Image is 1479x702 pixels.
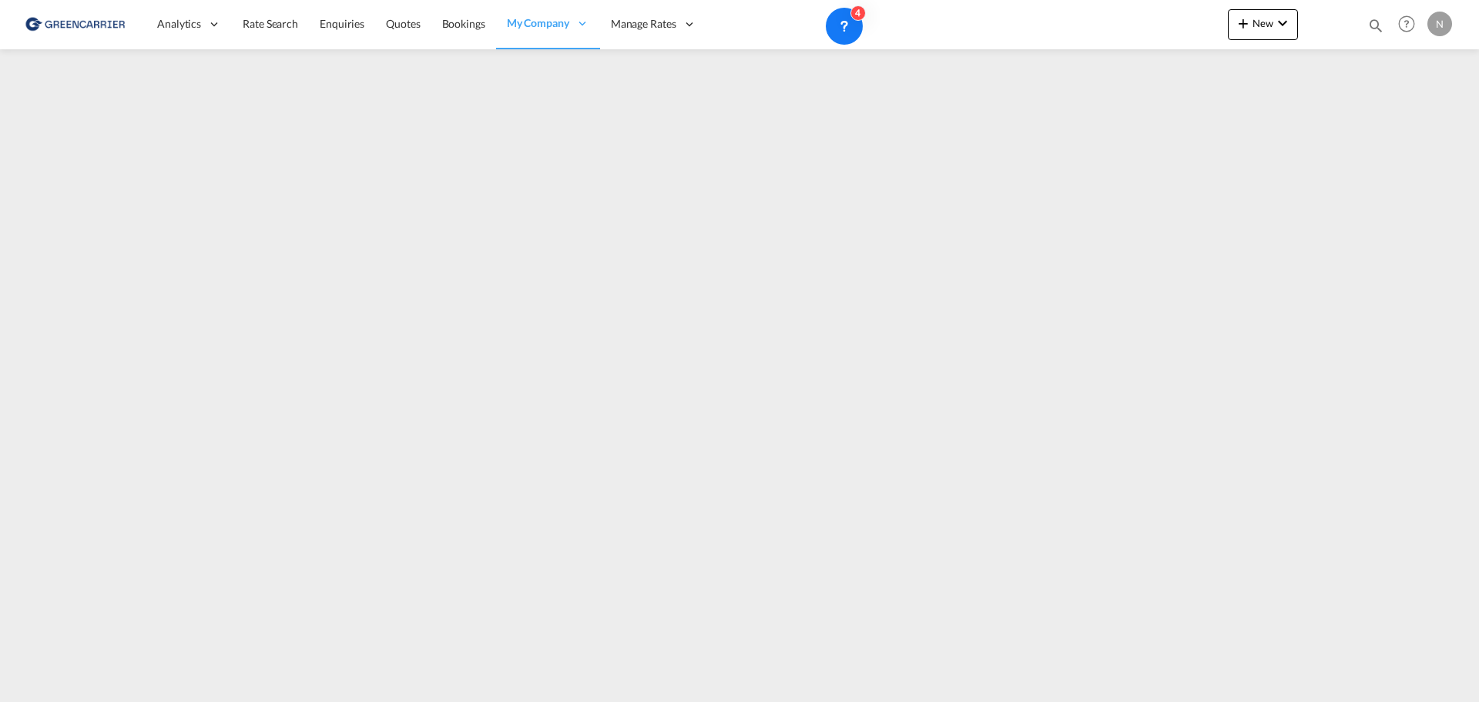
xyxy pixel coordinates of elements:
[23,7,127,42] img: 609dfd708afe11efa14177256b0082fb.png
[1273,14,1292,32] md-icon: icon-chevron-down
[1234,14,1253,32] md-icon: icon-plus 400-fg
[1393,11,1427,39] div: Help
[507,15,569,31] span: My Company
[1367,17,1384,34] md-icon: icon-magnify
[386,17,420,30] span: Quotes
[442,17,485,30] span: Bookings
[1427,12,1452,36] div: N
[320,17,364,30] span: Enquiries
[1393,11,1420,37] span: Help
[1228,9,1298,40] button: icon-plus 400-fgNewicon-chevron-down
[1234,17,1292,29] span: New
[1367,17,1384,40] div: icon-magnify
[157,16,201,32] span: Analytics
[611,16,676,32] span: Manage Rates
[243,17,298,30] span: Rate Search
